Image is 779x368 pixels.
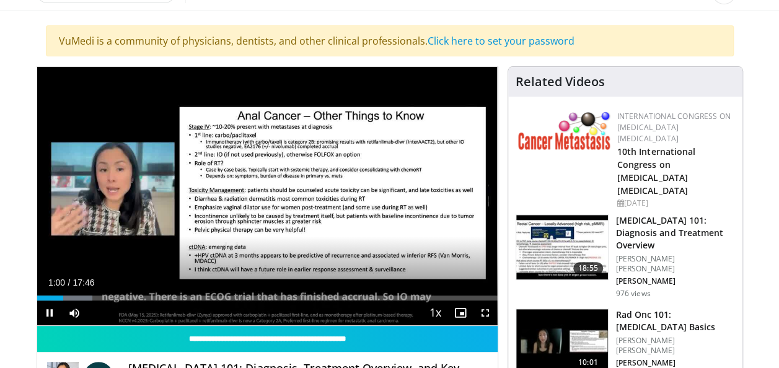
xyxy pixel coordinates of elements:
img: 6ff8bc22-9509-4454-a4f8-ac79dd3b8976.png.150x105_q85_autocrop_double_scale_upscale_version-0.2.png [518,111,611,150]
p: [PERSON_NAME] [PERSON_NAME] [616,336,735,356]
div: [DATE] [617,198,733,209]
div: Progress Bar [37,296,498,300]
img: f5d819c4-b4a6-4669-943d-399a0cb519e6.150x105_q85_crop-smart_upscale.jpg [516,215,608,279]
button: Mute [62,300,87,325]
h4: Related Videos [516,74,605,89]
button: Pause [37,300,62,325]
h3: Rad Onc 101: [MEDICAL_DATA] Basics [616,309,735,333]
h3: [MEDICAL_DATA] 101: Diagnosis and Treatment Overview [616,214,735,252]
span: 18:55 [573,262,603,274]
span: 1:00 [48,278,65,287]
button: Fullscreen [473,300,498,325]
span: 17:46 [73,278,94,287]
p: 976 views [616,289,651,299]
span: / [68,278,71,287]
div: VuMedi is a community of physicians, dentists, and other clinical professionals. [46,25,734,56]
button: Enable picture-in-picture mode [448,300,473,325]
button: Playback Rate [423,300,448,325]
a: International Congress on [MEDICAL_DATA] [MEDICAL_DATA] [617,111,731,144]
p: [PERSON_NAME] [616,276,735,286]
a: 10th International Congress on [MEDICAL_DATA] [MEDICAL_DATA] [617,146,696,196]
p: [PERSON_NAME] [PERSON_NAME] [616,254,735,274]
video-js: Video Player [37,67,498,326]
a: 18:55 [MEDICAL_DATA] 101: Diagnosis and Treatment Overview [PERSON_NAME] [PERSON_NAME] [PERSON_NA... [516,214,735,299]
a: Click here to set your password [428,34,574,48]
p: [PERSON_NAME] [616,358,735,368]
